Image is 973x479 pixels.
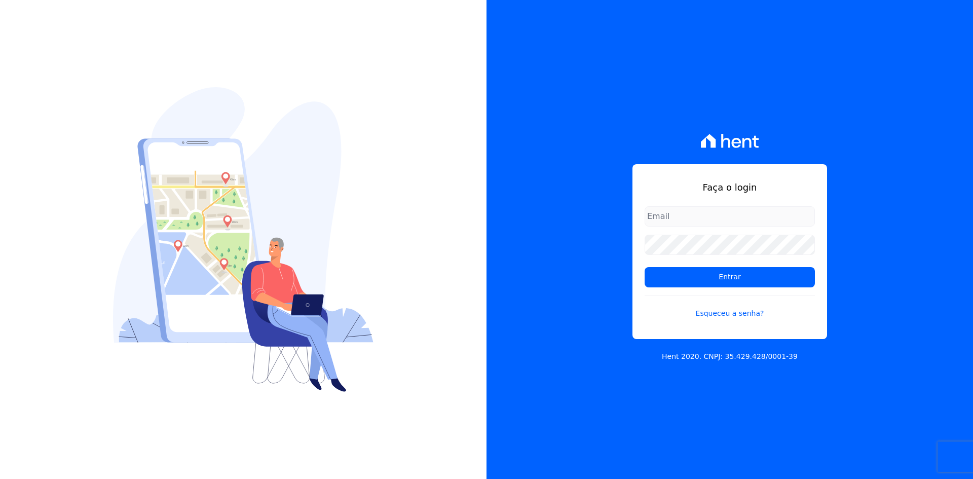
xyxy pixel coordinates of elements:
img: Login [113,87,373,392]
p: Hent 2020. CNPJ: 35.429.428/0001-39 [662,351,798,362]
h1: Faça o login [645,180,815,194]
a: Esqueceu a senha? [645,296,815,319]
input: Email [645,206,815,227]
input: Entrar [645,267,815,287]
